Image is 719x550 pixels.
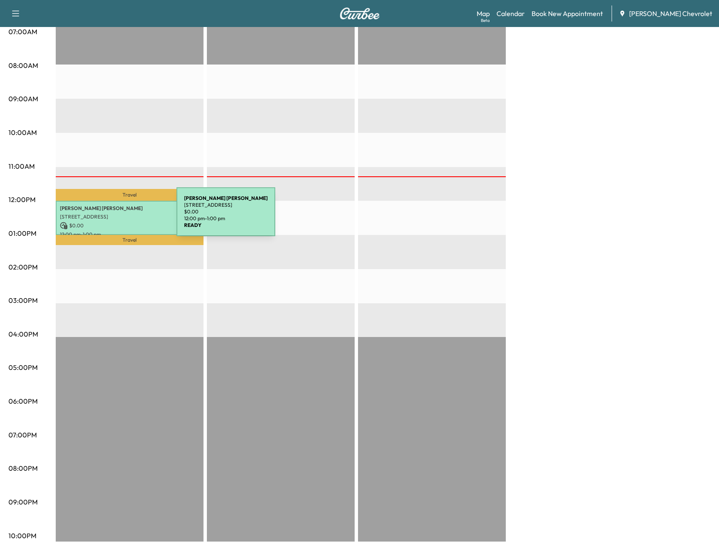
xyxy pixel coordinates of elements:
[8,194,35,205] p: 12:00PM
[184,215,268,222] p: 12:00 pm - 1:00 pm
[60,222,199,229] p: $ 0.00
[8,228,36,238] p: 01:00PM
[60,213,199,220] p: [STREET_ADDRESS]
[8,262,38,272] p: 02:00PM
[8,94,38,104] p: 09:00AM
[8,329,38,339] p: 04:00PM
[8,295,38,305] p: 03:00PM
[8,463,38,473] p: 08:00PM
[339,8,380,19] img: Curbee Logo
[8,396,38,406] p: 06:00PM
[184,208,268,215] p: $ 0.00
[477,8,490,19] a: MapBeta
[184,222,201,228] b: READY
[8,60,38,70] p: 08:00AM
[56,189,203,201] p: Travel
[497,8,525,19] a: Calendar
[184,195,268,201] b: [PERSON_NAME] [PERSON_NAME]
[629,8,712,19] span: [PERSON_NAME] Chevrolet
[8,27,37,37] p: 07:00AM
[532,8,603,19] a: Book New Appointment
[8,497,38,507] p: 09:00PM
[8,362,38,372] p: 05:00PM
[60,231,199,238] p: 12:00 pm - 1:00 pm
[8,531,36,541] p: 10:00PM
[8,430,37,440] p: 07:00PM
[8,161,35,171] p: 11:00AM
[481,17,490,24] div: Beta
[56,235,203,245] p: Travel
[184,202,268,208] p: [STREET_ADDRESS]
[60,205,199,212] p: [PERSON_NAME] [PERSON_NAME]
[8,127,37,137] p: 10:00AM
